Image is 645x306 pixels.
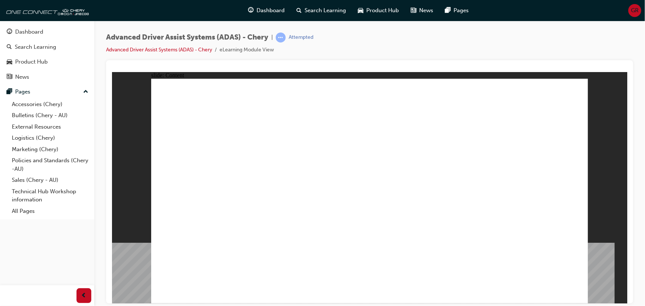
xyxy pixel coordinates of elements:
a: car-iconProduct Hub [352,3,405,18]
span: car-icon [358,6,364,15]
a: Accessories (Chery) [9,99,91,110]
span: car-icon [7,59,12,65]
span: Pages [454,6,469,15]
a: Search Learning [3,40,91,54]
a: Technical Hub Workshop information [9,186,91,205]
a: Bulletins (Chery - AU) [9,110,91,121]
span: guage-icon [7,29,12,35]
a: External Resources [9,121,91,133]
span: News [420,6,434,15]
span: search-icon [297,6,302,15]
a: Product Hub [3,55,91,69]
span: learningRecordVerb_ATTEMPT-icon [276,33,286,42]
span: news-icon [7,74,12,81]
a: guage-iconDashboard [242,3,291,18]
a: All Pages [9,205,91,217]
a: search-iconSearch Learning [291,3,352,18]
a: Dashboard [3,25,91,39]
button: Pages [3,85,91,99]
button: GR [628,4,641,17]
span: guage-icon [248,6,254,15]
a: Logistics (Chery) [9,132,91,144]
button: DashboardSearch LearningProduct HubNews [3,24,91,85]
a: Advanced Driver Assist Systems (ADAS) - Chery [106,47,212,53]
span: news-icon [411,6,417,15]
span: Dashboard [257,6,285,15]
a: News [3,70,91,84]
a: Policies and Standards (Chery -AU) [9,155,91,174]
span: pages-icon [7,89,12,95]
div: Dashboard [15,28,43,36]
div: Attempted [289,34,313,41]
a: news-iconNews [405,3,439,18]
div: News [15,73,29,81]
div: Product Hub [15,58,48,66]
img: oneconnect [4,3,89,18]
span: pages-icon [445,6,451,15]
a: Marketing (Chery) [9,144,91,155]
div: Pages [15,88,30,96]
span: prev-icon [81,291,87,300]
span: up-icon [83,87,88,97]
span: Advanced Driver Assist Systems (ADAS) - Chery [106,33,268,42]
span: Search Learning [305,6,346,15]
span: Product Hub [367,6,399,15]
span: | [271,33,273,42]
span: search-icon [7,44,12,51]
div: Search Learning [15,43,56,51]
a: pages-iconPages [439,3,475,18]
li: eLearning Module View [220,46,274,54]
span: GR [631,6,639,15]
a: Sales (Chery - AU) [9,174,91,186]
